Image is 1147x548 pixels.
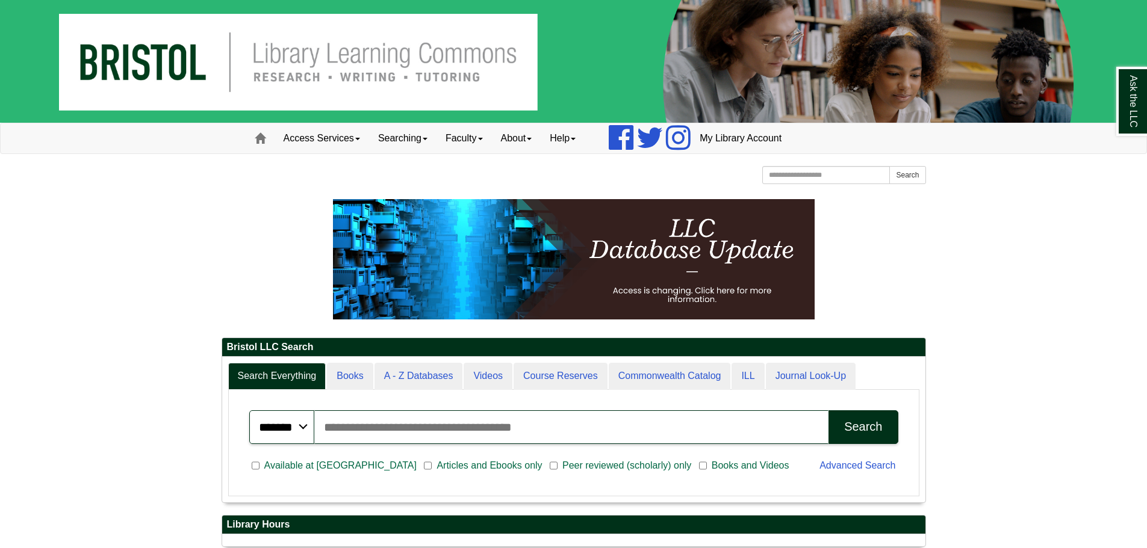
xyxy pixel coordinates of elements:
[828,410,898,444] button: Search
[844,420,882,434] div: Search
[691,123,791,153] a: My Library Account
[222,516,925,534] h2: Library Hours
[333,199,815,319] img: HTML tutorial
[541,123,585,153] a: Help
[327,363,373,390] a: Books
[375,363,463,390] a: A - Z Databases
[369,123,437,153] a: Searching
[432,458,547,473] span: Articles and Ebooks only
[819,460,895,470] a: Advanced Search
[707,458,794,473] span: Books and Videos
[275,123,369,153] a: Access Services
[228,363,326,390] a: Search Everything
[492,123,541,153] a: About
[424,460,432,471] input: Articles and Ebooks only
[550,460,558,471] input: Peer reviewed (scholarly) only
[609,363,731,390] a: Commonwealth Catalog
[558,458,696,473] span: Peer reviewed (scholarly) only
[732,363,764,390] a: ILL
[260,458,421,473] span: Available at [GEOGRAPHIC_DATA]
[222,338,925,357] h2: Bristol LLC Search
[766,363,856,390] a: Journal Look-Up
[437,123,492,153] a: Faculty
[464,363,512,390] a: Videos
[699,460,707,471] input: Books and Videos
[252,460,260,471] input: Available at [GEOGRAPHIC_DATA]
[514,363,608,390] a: Course Reserves
[889,166,925,184] button: Search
